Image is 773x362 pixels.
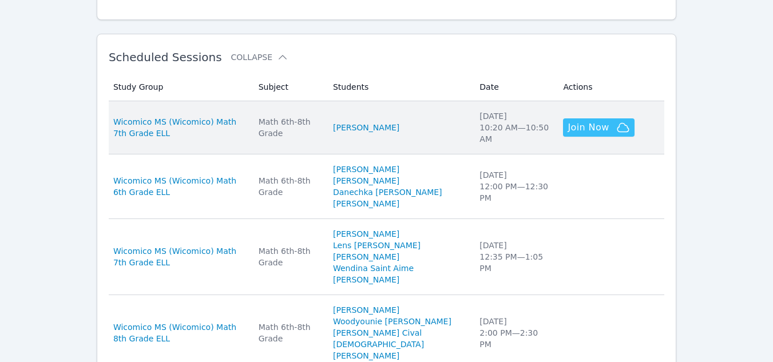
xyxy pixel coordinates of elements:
div: [DATE] 12:00 PM — 12:30 PM [479,169,549,204]
div: Math 6th-8th Grade [259,175,319,198]
a: Danechka [PERSON_NAME] [333,186,442,198]
a: [PERSON_NAME] [333,304,399,316]
th: Students [326,73,473,101]
tr: Wicomico MS (Wicomico) Math 6th Grade ELLMath 6th-8th Grade[PERSON_NAME][PERSON_NAME]Danechka [PE... [109,154,664,219]
a: [PERSON_NAME] [333,228,399,240]
a: Lens [PERSON_NAME] [333,240,421,251]
div: Math 6th-8th Grade [259,245,319,268]
a: Woodyounie [PERSON_NAME] [333,316,451,327]
span: Scheduled Sessions [109,50,222,64]
a: [PERSON_NAME] [333,122,399,133]
th: Actions [556,73,664,101]
th: Subject [252,73,326,101]
a: [DEMOGRAPHIC_DATA][PERSON_NAME] [333,339,466,361]
a: Wicomico MS (Wicomico) Math 7th Grade ELL [113,245,245,268]
a: [PERSON_NAME] Cival [333,327,422,339]
a: [PERSON_NAME] [333,198,399,209]
a: Wendina Saint Aime [333,262,414,274]
a: [PERSON_NAME] [333,164,399,175]
a: Wicomico MS (Wicomico) Math 6th Grade ELL [113,175,245,198]
span: Join Now [568,121,609,134]
div: Math 6th-8th Grade [259,116,319,139]
div: [DATE] 12:35 PM — 1:05 PM [479,240,549,274]
tr: Wicomico MS (Wicomico) Math 7th Grade ELLMath 6th-8th Grade[PERSON_NAME][DATE]10:20 AM—10:50 AMJo... [109,101,664,154]
a: Wicomico MS (Wicomico) Math 8th Grade ELL [113,321,245,344]
div: [DATE] 2:00 PM — 2:30 PM [479,316,549,350]
th: Study Group [109,73,252,101]
a: [PERSON_NAME] [333,175,399,186]
a: Wicomico MS (Wicomico) Math 7th Grade ELL [113,116,245,139]
th: Date [473,73,556,101]
button: Join Now [563,118,634,137]
tr: Wicomico MS (Wicomico) Math 7th Grade ELLMath 6th-8th Grade[PERSON_NAME]Lens [PERSON_NAME][PERSON... [109,219,664,295]
div: Math 6th-8th Grade [259,321,319,344]
a: [PERSON_NAME] [333,274,399,285]
button: Collapse [231,51,288,63]
div: [DATE] 10:20 AM — 10:50 AM [479,110,549,145]
a: [PERSON_NAME] [333,251,399,262]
